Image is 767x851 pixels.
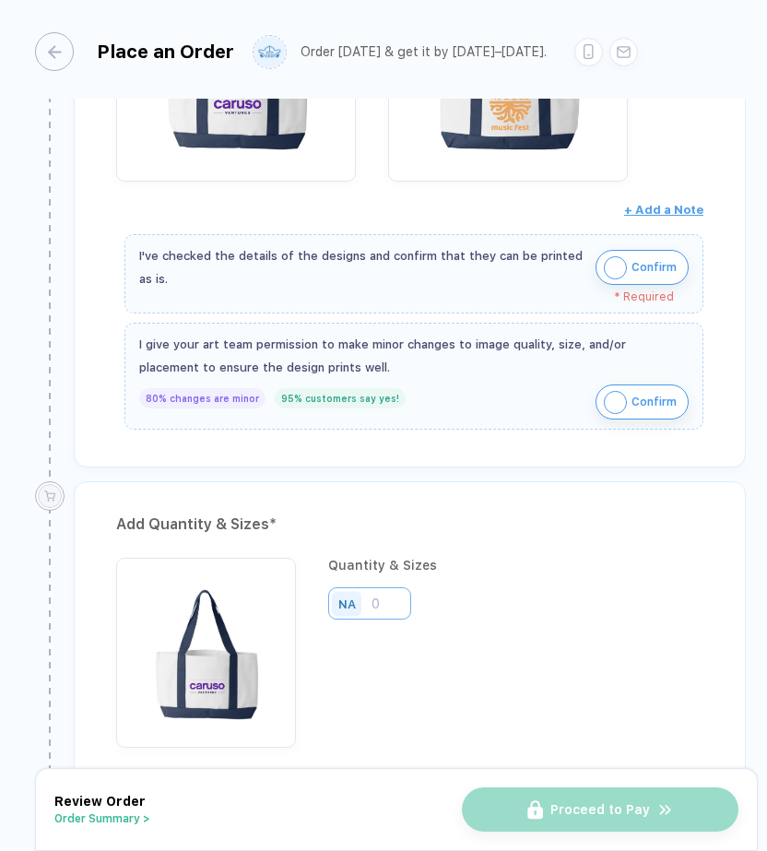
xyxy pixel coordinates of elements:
[604,256,627,279] img: icon
[275,388,406,408] div: 95% customers say yes!
[631,387,677,417] span: Confirm
[624,203,703,217] span: + Add a Note
[338,597,356,610] div: NA
[301,44,547,60] div: Order [DATE] & get it by [DATE]–[DATE].
[139,290,674,303] div: * Required
[596,250,689,285] button: iconConfirm
[54,794,146,809] span: Review Order
[116,510,703,539] div: Add Quantity & Sizes
[97,41,234,63] div: Place an Order
[328,558,437,573] div: Quantity & Sizes
[139,244,586,290] div: I've checked the details of the designs and confirm that they can be printed as is.
[596,384,689,420] button: iconConfirm
[139,388,265,408] div: 80% changes are minor
[54,812,150,825] button: Order Summary >
[139,333,689,379] div: I give your art team permission to make minor changes to image quality, size, and/or placement to...
[254,36,286,68] img: user profile
[624,195,703,225] button: + Add a Note
[125,567,287,728] img: 7da9ee88-420f-42db-98bb-851fec9c625f_nt_front_1758825624613.jpg
[604,391,627,414] img: icon
[631,253,677,282] span: Confirm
